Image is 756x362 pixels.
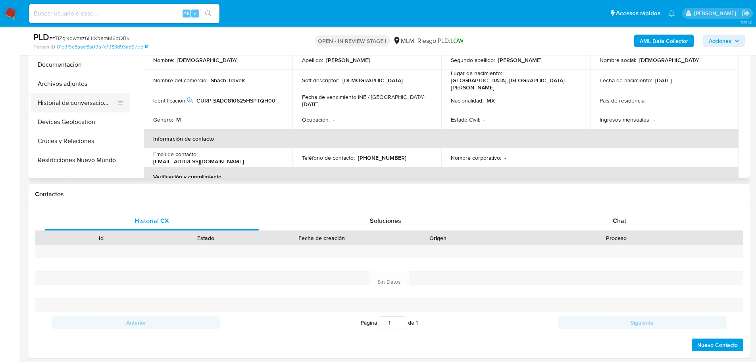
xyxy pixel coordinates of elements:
[211,77,246,84] p: Shach Travels
[177,56,238,64] p: [DEMOGRAPHIC_DATA]
[302,154,355,161] p: Teléfono de contacto :
[194,10,196,17] span: s
[55,234,148,242] div: Id
[333,116,335,123] p: -
[742,9,750,17] a: Salir
[613,216,626,225] span: Chat
[668,10,675,17] a: Notificaciones
[49,34,129,42] span: # zTlZgNdwnsz6H1XbemM6bQBk
[451,70,502,77] p: Lugar de nacimiento :
[391,234,485,242] div: Origen
[451,56,495,64] p: Segundo apellido :
[31,170,130,189] button: Información de accesos
[153,116,173,123] p: Género :
[498,56,542,64] p: [PERSON_NAME]
[703,35,745,47] button: Acciones
[31,74,130,93] button: Archivos adjuntos
[600,116,650,123] p: Ingresos mensuales :
[35,190,743,198] h1: Contactos
[361,316,418,329] span: Página de
[302,93,425,101] p: Fecha de vencimiento INE / [GEOGRAPHIC_DATA] :
[144,129,739,148] th: Información de contacto
[649,97,650,104] p: -
[451,77,577,91] p: [GEOGRAPHIC_DATA], [GEOGRAPHIC_DATA][PERSON_NAME]
[31,112,130,132] button: Devices Geolocation
[393,37,414,45] div: MLM
[487,97,495,104] p: MX
[697,339,738,350] span: Nuevo Contacto
[31,93,123,112] button: Historial de conversaciones
[153,158,244,165] p: [EMAIL_ADDRESS][DOMAIN_NAME]
[264,234,380,242] div: Fecha de creación
[640,35,688,47] b: AML Data Collector
[135,216,169,225] span: Historial CX
[370,216,401,225] span: Soluciones
[176,116,181,123] p: M
[600,77,652,84] p: Fecha de nacimiento :
[694,10,739,17] p: fernando.ftapiamartinez@mercadolibre.com.mx
[33,31,49,43] b: PLD
[450,36,464,45] span: LOW
[183,10,190,17] span: Alt
[52,316,220,329] button: Anterior
[692,339,743,351] button: Nuevo Contacto
[31,151,130,170] button: Restricciones Nuevo Mundo
[159,234,252,242] div: Estado
[200,8,216,19] button: search-icon
[634,35,694,47] button: AML Data Collector
[358,154,406,161] p: [PHONE_NUMBER]
[153,151,198,158] p: Email de contacto :
[302,56,323,64] p: Apellido :
[342,77,403,84] p: [DEMOGRAPHIC_DATA]
[451,116,480,123] p: Estado Civil :
[144,167,739,186] th: Verificación y cumplimiento
[451,97,483,104] p: Nacionalidad :
[451,154,501,161] p: Nombre corporativo :
[741,19,752,25] span: 3.161.2
[57,43,148,50] a: 01e9f9e8aacf8a09a7e1983d93ad675b
[302,77,339,84] p: Soft descriptor :
[616,9,660,17] span: Accesos rápidos
[709,35,731,47] span: Acciones
[31,132,130,151] button: Cruces y Relaciones
[153,56,174,64] p: Nombre :
[558,316,727,329] button: Siguiente
[417,37,464,45] span: Riesgo PLD:
[639,56,700,64] p: [DEMOGRAPHIC_DATA]
[29,8,219,19] input: Buscar usuario o caso...
[326,56,370,64] p: [PERSON_NAME]
[483,116,485,123] p: -
[504,154,506,161] p: -
[654,116,655,123] p: -
[496,234,737,242] div: Proceso
[416,319,418,327] span: 1
[302,101,319,108] p: [DATE]
[600,97,646,104] p: País de residencia :
[315,35,390,46] p: OPEN - IN REVIEW STAGE I
[196,97,275,104] p: CURP SADC810625HSPTQH00
[33,43,55,50] b: Person ID
[655,77,672,84] p: [DATE]
[302,116,330,123] p: Ocupación :
[153,77,208,84] p: Nombre del comercio :
[31,55,130,74] button: Documentación
[153,97,193,104] p: Identificación :
[600,56,636,64] p: Nombre social :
